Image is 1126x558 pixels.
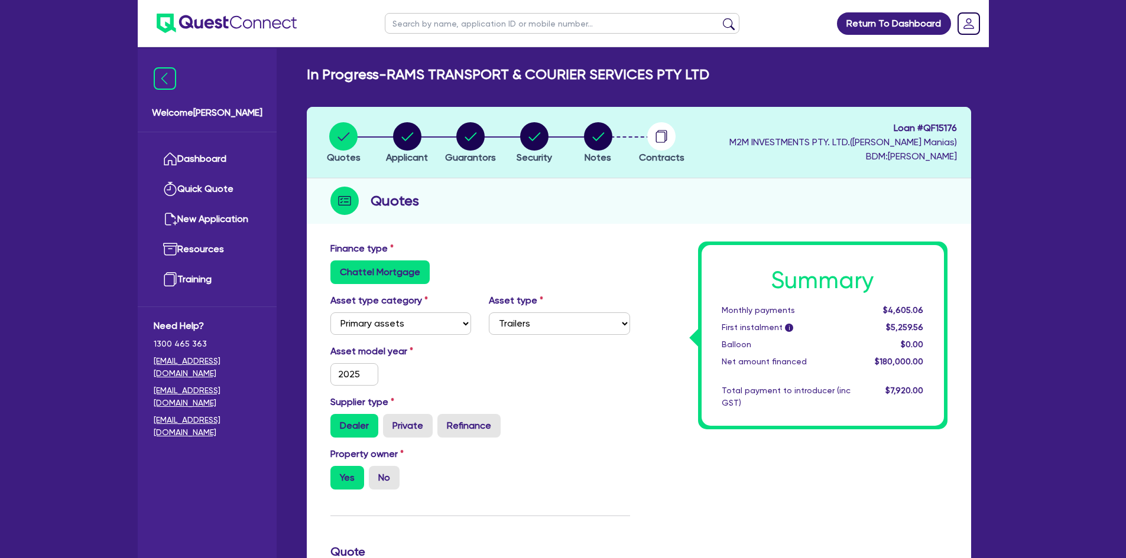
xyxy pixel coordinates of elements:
div: Total payment to introducer (inc GST) [713,384,859,409]
img: training [163,272,177,286]
span: Quotes [327,152,361,163]
div: Monthly payments [713,304,859,316]
img: quick-quote [163,182,177,196]
span: $7,920.00 [885,386,923,395]
div: Balloon [713,338,859,351]
div: Net amount financed [713,355,859,368]
span: Welcome [PERSON_NAME] [152,106,262,120]
img: icon-menu-close [154,67,176,90]
button: Guarantors [444,122,497,165]
a: Dropdown toggle [953,8,984,39]
label: No [369,466,400,490]
span: Security [517,152,552,163]
button: Applicant [385,122,429,165]
h2: Quotes [371,190,419,211]
a: Quick Quote [154,174,261,204]
a: Dashboard [154,144,261,174]
label: Dealer [330,414,378,438]
a: Resources [154,234,261,265]
h1: Summary [722,266,924,295]
label: Private [383,414,433,438]
span: $5,259.56 [886,322,923,332]
label: Asset model year [322,344,481,358]
span: Contracts [639,152,684,163]
a: [EMAIL_ADDRESS][DOMAIN_NAME] [154,384,261,409]
div: First instalment [713,321,859,334]
button: Quotes [326,122,361,165]
label: Yes [330,466,364,490]
span: M2M INVESTMENTS PTY. LTD. ( [PERSON_NAME] Manias ) [729,136,957,148]
img: step-icon [330,187,359,215]
input: Search by name, application ID or mobile number... [385,13,739,34]
button: Notes [583,122,613,165]
button: Contracts [638,122,685,165]
span: Need Help? [154,319,261,333]
label: Refinance [437,414,501,438]
span: $0.00 [901,340,923,349]
a: Return To Dashboard [837,12,951,35]
label: Chattel Mortgage [330,260,430,284]
label: Asset type [489,293,543,308]
span: $180,000.00 [875,357,923,366]
img: new-application [163,212,177,226]
h2: In Progress - RAMS TRANSPORT & COURIER SERVICES PTY LTD [307,66,709,83]
span: Guarantors [445,152,496,163]
span: i [785,324,793,332]
a: [EMAIL_ADDRESS][DOMAIN_NAME] [154,355,261,380]
label: Finance type [330,242,394,256]
a: Training [154,265,261,295]
label: Property owner [330,447,404,461]
button: Security [516,122,553,165]
img: quest-connect-logo-blue [157,14,297,33]
span: Notes [585,152,611,163]
label: Asset type category [330,293,428,308]
a: New Application [154,204,261,234]
a: [EMAIL_ADDRESS][DOMAIN_NAME] [154,414,261,439]
span: 1300 465 363 [154,338,261,350]
span: $4,605.06 [883,305,923,315]
span: BDM: [PERSON_NAME] [729,149,957,164]
span: Loan # QF15176 [729,121,957,135]
span: Applicant [386,152,428,163]
img: resources [163,242,177,256]
label: Supplier type [330,395,394,409]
